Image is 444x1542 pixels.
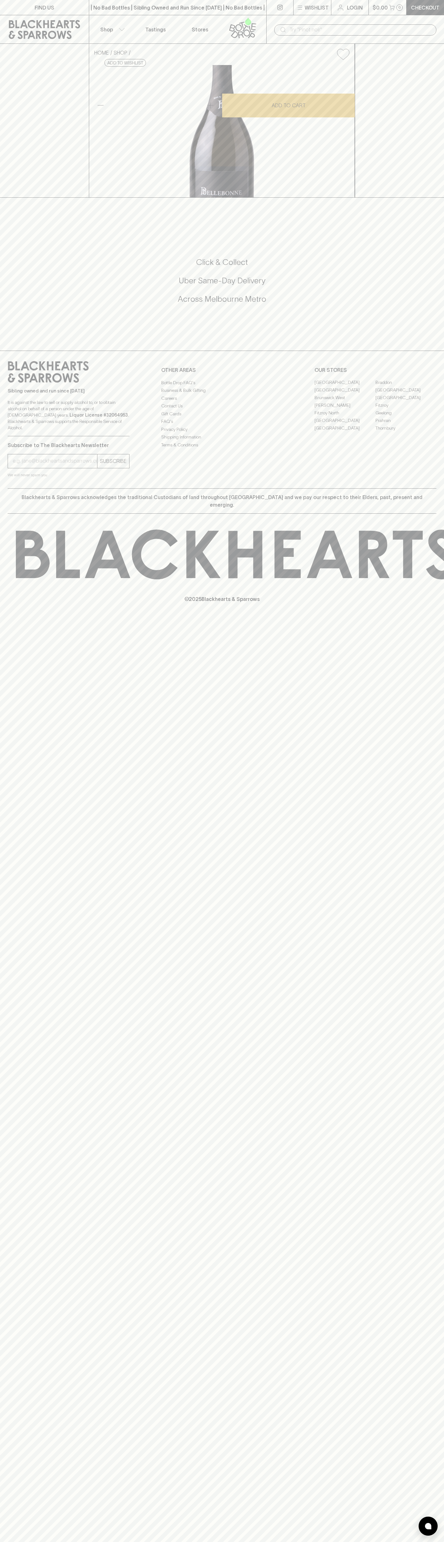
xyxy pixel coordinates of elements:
[8,275,436,286] h5: Uber Same-Day Delivery
[315,386,375,394] a: [GEOGRAPHIC_DATA]
[161,441,283,449] a: Terms & Conditions
[375,417,436,425] a: Prahran
[347,4,363,11] p: Login
[315,425,375,432] a: [GEOGRAPHIC_DATA]
[192,26,208,33] p: Stores
[375,409,436,417] a: Geelong
[375,402,436,409] a: Fitzroy
[161,425,283,433] a: Privacy Policy
[161,387,283,394] a: Business & Bulk Gifting
[89,65,355,197] img: 41070.png
[161,366,283,374] p: OTHER AREAS
[70,412,128,418] strong: Liquor License #32064953
[315,379,375,386] a: [GEOGRAPHIC_DATA]
[161,418,283,425] a: FAQ's
[335,46,352,63] button: Add to wishlist
[8,294,436,304] h5: Across Melbourne Metro
[8,472,129,478] p: We will never spam you
[315,394,375,402] a: Brunswick West
[104,59,146,67] button: Add to wishlist
[100,26,113,33] p: Shop
[94,50,109,56] a: HOME
[13,456,97,466] input: e.g. jane@blackheartsandsparrows.com.au
[97,454,129,468] button: SUBSCRIBE
[315,409,375,417] a: Fitzroy North
[100,457,127,465] p: SUBSCRIBE
[161,410,283,418] a: Gift Cards
[272,102,306,109] p: ADD TO CART
[222,94,355,117] button: ADD TO CART
[315,402,375,409] a: [PERSON_NAME]
[178,15,222,43] a: Stores
[375,379,436,386] a: Braddon
[8,257,436,267] h5: Click & Collect
[161,402,283,410] a: Contact Us
[375,394,436,402] a: [GEOGRAPHIC_DATA]
[425,1523,431,1529] img: bubble-icon
[114,50,127,56] a: SHOP
[8,441,129,449] p: Subscribe to The Blackhearts Newsletter
[305,4,329,11] p: Wishlist
[161,433,283,441] a: Shipping Information
[373,4,388,11] p: $0.00
[398,6,401,9] p: 0
[315,366,436,374] p: OUR STORES
[133,15,178,43] a: Tastings
[35,4,54,11] p: FIND US
[161,379,283,386] a: Bottle Drop FAQ's
[411,4,440,11] p: Checkout
[375,425,436,432] a: Thornbury
[145,26,166,33] p: Tastings
[89,15,134,43] button: Shop
[8,399,129,431] p: It is against the law to sell or supply alcohol to, or to obtain alcohol on behalf of a person un...
[315,417,375,425] a: [GEOGRAPHIC_DATA]
[289,25,431,35] input: Try "Pinot noir"
[161,394,283,402] a: Careers
[12,493,432,509] p: Blackhearts & Sparrows acknowledges the traditional Custodians of land throughout [GEOGRAPHIC_DAT...
[8,232,436,338] div: Call to action block
[375,386,436,394] a: [GEOGRAPHIC_DATA]
[8,388,129,394] p: Sibling owned and run since [DATE]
